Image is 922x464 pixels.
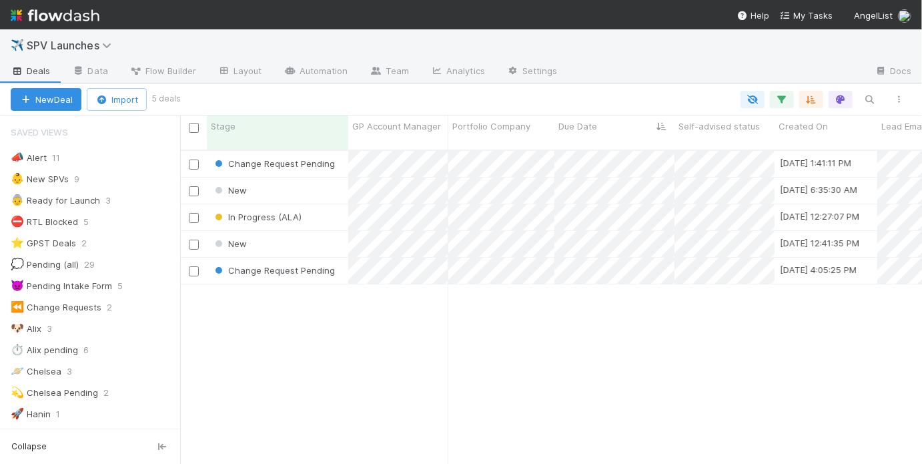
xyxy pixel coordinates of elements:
[11,192,100,209] div: Ready for Launch
[780,210,859,223] div: [DATE] 12:27:07 PM
[189,160,199,170] input: Toggle Row Selected
[779,120,828,133] span: Created On
[27,39,118,52] span: SPV Launches
[420,61,496,83] a: Analytics
[117,278,136,294] span: 5
[189,186,199,196] input: Toggle Row Selected
[452,120,530,133] span: Portfolio Company
[11,385,98,401] div: Chelsea Pending
[11,194,24,206] span: 👵
[359,61,420,83] a: Team
[189,123,199,133] input: Toggle All Rows Selected
[207,61,273,83] a: Layout
[11,408,24,419] span: 🚀
[212,157,335,170] div: Change Request Pending
[119,61,207,83] a: Flow Builder
[107,299,125,316] span: 2
[212,264,335,277] div: Change Request Pending
[11,4,99,27] img: logo-inverted-e16ddd16eac7371096b0.svg
[854,10,893,21] span: AngelList
[11,363,61,380] div: Chelsea
[273,61,359,83] a: Automation
[737,9,769,22] div: Help
[61,61,119,83] a: Data
[212,238,247,249] span: New
[11,365,24,377] span: 🪐
[11,441,47,453] span: Collapse
[189,266,199,276] input: Toggle Row Selected
[352,120,441,133] span: GP Account Manager
[212,265,335,276] span: Change Request Pending
[11,342,78,359] div: Alix pending
[11,119,68,146] span: Saved Views
[189,213,199,223] input: Toggle Row Selected
[11,427,87,444] div: Hanin pending
[83,342,102,359] span: 6
[780,263,857,276] div: [DATE] 4:05:25 PM
[129,64,196,77] span: Flow Builder
[864,61,922,83] a: Docs
[212,185,247,196] span: New
[52,150,73,166] span: 11
[11,280,24,291] span: 👿
[93,427,111,444] span: 0
[11,150,47,166] div: Alert
[11,88,81,111] button: NewDeal
[74,171,93,188] span: 9
[11,235,76,252] div: GPST Deals
[11,320,41,337] div: Alix
[11,406,51,423] div: Hanin
[212,210,302,224] div: In Progress (ALA)
[496,61,568,83] a: Settings
[67,363,85,380] span: 3
[11,278,112,294] div: Pending Intake Form
[47,320,65,337] span: 3
[11,301,24,312] span: ⏪
[212,237,247,250] div: New
[558,120,597,133] span: Due Date
[780,156,851,170] div: [DATE] 1:41:11 PM
[212,184,247,197] div: New
[11,256,79,273] div: Pending (all)
[189,240,199,250] input: Toggle Row Selected
[11,173,24,184] span: 👶
[11,216,24,227] span: ⛔
[152,93,181,105] small: 5 deals
[87,88,147,111] button: Import
[103,385,122,401] span: 2
[83,214,102,230] span: 5
[11,344,24,355] span: ⏱️
[11,39,24,51] span: ✈️
[212,212,302,222] span: In Progress (ALA)
[11,299,101,316] div: Change Requests
[11,171,69,188] div: New SPVs
[11,322,24,334] span: 🐶
[898,9,911,23] img: avatar_768cd48b-9260-4103-b3ef-328172ae0546.png
[81,235,100,252] span: 2
[11,387,24,398] span: 💫
[780,9,833,22] a: My Tasks
[11,237,24,248] span: ⭐
[84,256,108,273] span: 29
[11,258,24,270] span: 💭
[11,214,78,230] div: RTL Blocked
[780,10,833,21] span: My Tasks
[212,158,335,169] span: Change Request Pending
[678,120,760,133] span: Self-advised status
[105,192,124,209] span: 3
[11,152,24,163] span: 📣
[56,406,73,423] span: 1
[780,183,857,196] div: [DATE] 6:35:30 AM
[780,236,859,250] div: [DATE] 12:41:35 PM
[211,120,236,133] span: Stage
[11,64,51,77] span: Deals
